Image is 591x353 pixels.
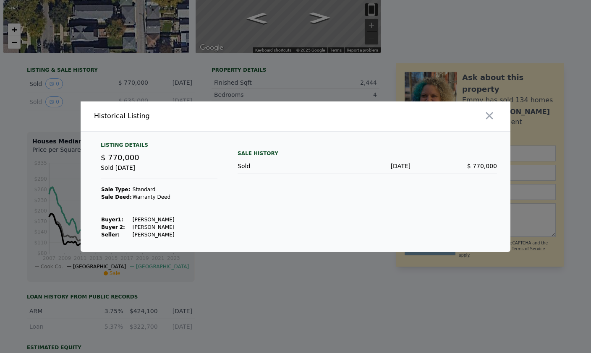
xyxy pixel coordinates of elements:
div: [DATE] [324,162,411,170]
td: [PERSON_NAME] [132,223,175,231]
td: [PERSON_NAME] [132,216,175,223]
strong: Buyer 2: [101,224,125,230]
strong: Seller : [101,232,120,238]
td: Warranty Deed [132,193,175,201]
td: Standard [132,186,175,193]
strong: Buyer 1 : [101,217,123,223]
div: Sold [DATE] [101,164,217,179]
div: Sale History [238,148,497,158]
div: Listing Details [101,142,217,152]
div: Sold [238,162,324,170]
strong: Sale Type: [101,187,130,192]
span: $ 770,000 [467,163,497,169]
td: [PERSON_NAME] [132,231,175,239]
strong: Sale Deed: [101,194,132,200]
span: $ 770,000 [101,153,139,162]
div: Historical Listing [94,111,292,121]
